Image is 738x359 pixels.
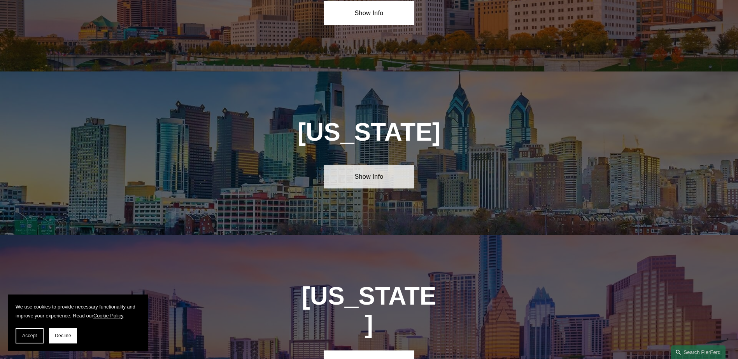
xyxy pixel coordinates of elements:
button: Decline [49,328,77,343]
section: Cookie banner [8,295,148,351]
a: Search this site [671,345,726,359]
h1: [US_STATE] [301,282,437,339]
a: Show Info [324,1,414,24]
span: Decline [55,333,71,338]
button: Accept [16,328,44,343]
p: We use cookies to provide necessary functionality and improve your experience. Read our . [16,302,140,320]
a: Cookie Policy [93,313,123,319]
span: Accept [22,333,37,338]
h1: [US_STATE] [256,118,482,146]
a: Show Info [324,165,414,188]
